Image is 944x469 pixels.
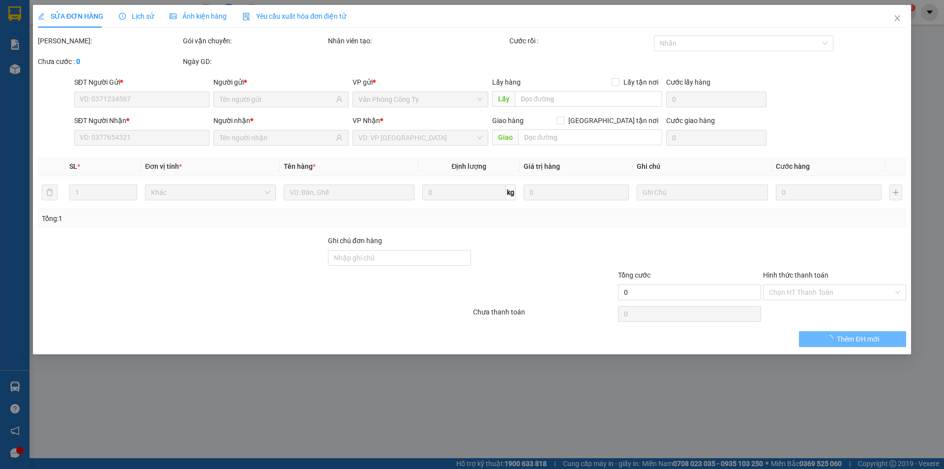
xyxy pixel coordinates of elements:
[38,12,103,20] span: SỬA ĐƠN HÀNG
[213,115,349,126] div: Người nhận
[183,56,326,67] div: Ngày GD:
[666,78,710,86] label: Cước lấy hàng
[119,13,126,20] span: clock-circle
[776,185,882,200] input: 0
[633,157,772,176] th: Ghi chú
[42,213,364,224] div: Tổng: 1
[666,130,767,146] input: Cước giao hàng
[74,115,209,126] div: SĐT Người Nhận
[637,185,768,200] input: Ghi Chú
[242,13,250,21] img: icon
[884,5,911,32] button: Close
[213,77,349,88] div: Người gửi
[452,162,487,170] span: Định lượng
[889,185,902,200] button: plus
[328,35,507,46] div: Nhân viên tạo:
[242,12,346,20] span: Yêu cầu xuất hóa đơn điện tử
[524,185,629,200] input: 0
[183,35,326,46] div: Gói vận chuyển:
[353,77,488,88] div: VP gửi
[38,56,181,67] div: Chưa cước :
[509,35,652,46] div: Cước rồi :
[524,162,560,170] span: Giá trị hàng
[38,13,45,20] span: edit
[492,91,515,107] span: Lấy
[336,134,343,141] span: user
[151,185,270,200] span: Khác
[119,12,154,20] span: Lịch sử
[472,307,617,324] div: Chưa thanh toán
[328,237,382,245] label: Ghi chú đơn hàng
[506,185,516,200] span: kg
[763,271,828,279] label: Hình thức thanh toán
[564,115,662,126] span: [GEOGRAPHIC_DATA] tận nơi
[42,185,58,200] button: delete
[515,91,662,107] input: Dọc đường
[76,58,80,65] b: 0
[618,271,650,279] span: Tổng cước
[666,117,715,125] label: Cước giao hàng
[219,94,334,105] input: Tên người gửi
[799,331,906,347] button: Thêm ĐH mới
[69,162,77,170] span: SL
[38,35,181,46] div: [PERSON_NAME]:
[336,96,343,103] span: user
[837,334,879,344] span: Thêm ĐH mới
[170,12,227,20] span: Ảnh kiện hàng
[619,77,662,88] span: Lấy tận nơi
[893,14,901,22] span: close
[284,185,414,200] input: VD: Bàn, Ghế
[74,77,209,88] div: SĐT Người Gửi
[518,129,662,145] input: Dọc đường
[328,250,471,266] input: Ghi chú đơn hàng
[492,78,521,86] span: Lấy hàng
[826,335,837,342] span: loading
[145,162,182,170] span: Đơn vị tính
[284,162,316,170] span: Tên hàng
[776,162,810,170] span: Cước hàng
[353,117,381,125] span: VP Nhận
[170,13,177,20] span: picture
[666,92,767,107] input: Cước lấy hàng
[492,117,524,125] span: Giao hàng
[219,132,334,143] input: Tên người nhận
[359,92,482,107] span: Văn Phòng Công Ty
[492,129,518,145] span: Giao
